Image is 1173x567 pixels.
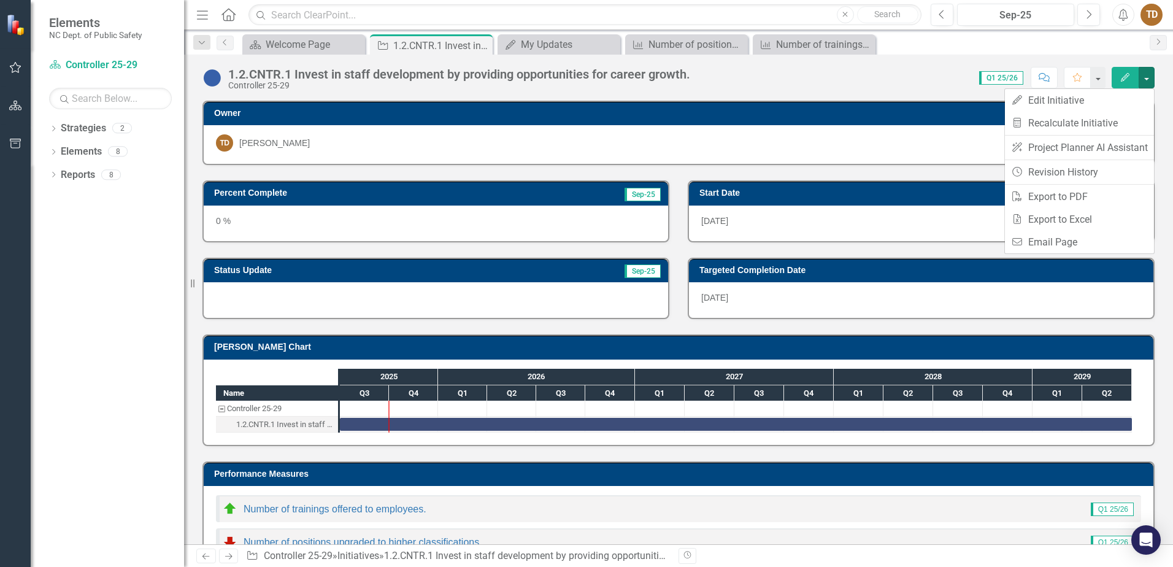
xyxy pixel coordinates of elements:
div: Q4 [585,385,635,401]
div: 2026 [438,369,635,385]
h3: [PERSON_NAME] Chart [214,342,1147,352]
span: Q1 25/26 [979,71,1023,85]
a: Revision History [1005,161,1154,183]
div: 2025 [340,369,438,385]
span: Q1 25/26 [1091,536,1134,549]
div: 2027 [635,369,834,385]
div: Controller 25-29 [228,81,690,90]
a: Email Page [1005,231,1154,253]
div: Q3 [734,385,784,401]
a: Recalculate Initiative [1005,112,1154,134]
span: Q1 25/26 [1091,503,1134,516]
div: Q4 [389,385,438,401]
div: Q2 [487,385,536,401]
div: 2028 [834,369,1033,385]
a: Controller 25-29 [264,550,333,561]
button: Search [857,6,918,23]
div: Sep-25 [961,8,1070,23]
div: Q1 [438,385,487,401]
span: [DATE] [701,293,728,303]
div: 8 [108,147,128,157]
a: My Updates [501,37,617,52]
div: Q4 [983,385,1033,401]
a: Elements [61,145,102,159]
a: Controller 25-29 [49,58,172,72]
div: » » [246,549,669,563]
img: On Target [223,501,237,516]
div: Number of positions upgraded to higher classifications. [648,37,745,52]
div: Number of trainings offered to employees. [776,37,872,52]
h3: Status Update [214,266,486,275]
a: Number of trainings offered to employees. [244,504,426,514]
div: 1.2.CNTR.1 Invest in staff development by providing opportunities for career growth. [236,417,334,433]
a: Export to PDF [1005,185,1154,208]
img: ClearPoint Strategy [6,13,28,35]
div: Name [216,385,338,401]
div: Q1 [635,385,685,401]
img: No Information [202,68,222,88]
div: Q3 [536,385,585,401]
span: Sep-25 [625,264,661,278]
a: Initiatives [337,550,379,561]
div: 1.2.CNTR.1 Invest in staff development by providing opportunities for career growth. [228,67,690,81]
a: Strategies [61,121,106,136]
h3: Start Date [699,188,1147,198]
div: Q3 [340,385,389,401]
button: Sep-25 [957,4,1074,26]
div: Open Intercom Messenger [1131,525,1161,555]
div: 1.2.CNTR.1 Invest in staff development by providing opportunities for career growth. [393,38,490,53]
div: 2 [112,123,132,134]
h3: Owner [214,109,1147,118]
div: Welcome Page [266,37,362,52]
small: NC Dept. of Public Safety [49,30,142,40]
div: 2029 [1033,369,1132,385]
input: Search Below... [49,88,172,109]
div: 1.2.CNTR.1 Invest in staff development by providing opportunities for career growth. [384,550,747,561]
img: Below Plan [223,534,237,549]
a: Edit Initiative [1005,89,1154,112]
a: Number of trainings offered to employees. [756,37,872,52]
div: TD [216,134,233,152]
a: Number of positions upgraded to higher classifications. [628,37,745,52]
div: 8 [101,169,121,180]
div: Q1 [1033,385,1082,401]
span: Sep-25 [625,188,661,201]
div: 1.2.CNTR.1 Invest in staff development by providing opportunities for career growth. [216,417,338,433]
a: Welcome Page [245,37,362,52]
a: Number of positions upgraded to higher classifications. [244,537,482,547]
div: Q4 [784,385,834,401]
div: Q2 [1082,385,1132,401]
div: Q2 [883,385,933,401]
div: Q2 [685,385,734,401]
div: My Updates [521,37,617,52]
h3: Performance Measures [214,469,1147,479]
button: TD [1140,4,1163,26]
div: Task: Start date: 2025-07-01 End date: 2029-06-30 [216,417,338,433]
span: Elements [49,15,142,30]
div: Q1 [834,385,883,401]
div: Task: Start date: 2025-07-01 End date: 2029-06-30 [340,418,1132,431]
h3: Percent Complete [214,188,510,198]
a: Export to Excel [1005,208,1154,231]
div: Controller 25-29 [227,401,282,417]
span: [DATE] [701,216,728,226]
a: Project Planner AI Assistant [1005,136,1154,159]
div: Task: Controller 25-29 Start date: 2025-07-01 End date: 2025-07-02 [216,401,338,417]
h3: Targeted Completion Date [699,266,1147,275]
div: [PERSON_NAME] [239,137,310,149]
div: 0 % [204,206,668,241]
span: Search [874,9,901,19]
input: Search ClearPoint... [248,4,921,26]
div: Controller 25-29 [216,401,338,417]
div: Q3 [933,385,983,401]
a: Reports [61,168,95,182]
